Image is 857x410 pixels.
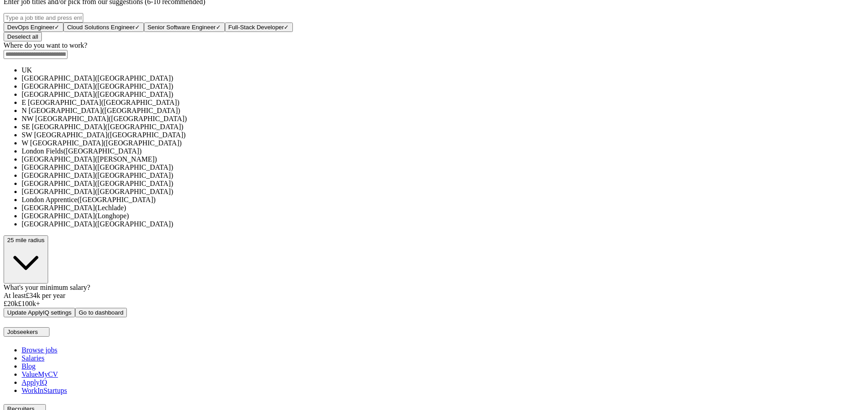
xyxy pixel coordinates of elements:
li: E [GEOGRAPHIC_DATA] [22,99,853,107]
span: ([GEOGRAPHIC_DATA]) [109,115,187,122]
li: NW [GEOGRAPHIC_DATA] [22,115,853,123]
button: Update ApplyIQ settings [4,308,75,317]
span: Full-Stack Developer [229,24,284,31]
li: [GEOGRAPHIC_DATA] [22,155,853,163]
span: Senior Software Engineer [148,24,216,31]
span: ([GEOGRAPHIC_DATA]) [95,90,173,98]
li: SW [GEOGRAPHIC_DATA] [22,131,853,139]
span: £ 20 k [4,300,18,307]
li: [GEOGRAPHIC_DATA] [22,212,853,220]
span: ✓ [54,24,59,31]
button: Cloud Solutions Engineer✓ [63,23,144,32]
span: Cloud Solutions Engineer [67,24,135,31]
li: SE [GEOGRAPHIC_DATA] [22,123,853,131]
span: ([GEOGRAPHIC_DATA]) [101,99,179,106]
span: ([GEOGRAPHIC_DATA]) [77,196,156,203]
span: ([GEOGRAPHIC_DATA]) [95,163,173,171]
span: ✓ [135,24,140,31]
input: Type a job title and press enter [4,13,83,23]
span: ([GEOGRAPHIC_DATA]) [95,171,173,179]
li: [GEOGRAPHIC_DATA] [22,220,853,228]
button: Deselect all [4,32,42,41]
span: ([GEOGRAPHIC_DATA]) [95,220,173,228]
span: At least [4,292,26,299]
a: ValueMyCV [22,370,58,378]
span: £ 100 k+ [18,300,40,307]
a: ApplyIQ [22,378,47,386]
span: ([GEOGRAPHIC_DATA]) [63,147,142,155]
li: [GEOGRAPHIC_DATA] [22,180,853,188]
span: Jobseekers [7,329,38,335]
li: [GEOGRAPHIC_DATA] [22,90,853,99]
span: ([GEOGRAPHIC_DATA]) [102,107,180,114]
li: [GEOGRAPHIC_DATA] [22,74,853,82]
a: Browse jobs [22,346,58,354]
span: ✓ [216,24,221,31]
li: London Apprentice [22,196,853,204]
li: N [GEOGRAPHIC_DATA] [22,107,853,115]
button: Go to dashboard [75,308,127,317]
span: ✓ [284,24,289,31]
span: ([GEOGRAPHIC_DATA]) [95,180,173,187]
span: ([GEOGRAPHIC_DATA]) [103,139,182,147]
button: DevOps Engineer✓ [4,23,63,32]
li: [GEOGRAPHIC_DATA] [22,204,853,212]
li: [GEOGRAPHIC_DATA] [22,82,853,90]
span: ([GEOGRAPHIC_DATA]) [105,123,184,131]
span: (Lechlade) [95,204,126,212]
li: [GEOGRAPHIC_DATA] [22,171,853,180]
label: What's your minimum salary? [4,284,90,291]
span: per year [42,292,65,299]
a: Salaries [22,354,45,362]
span: ([PERSON_NAME]) [95,155,157,163]
button: Full-Stack Developer✓ [225,23,293,32]
a: Blog [22,362,36,370]
li: W [GEOGRAPHIC_DATA] [22,139,853,147]
a: WorkInStartups [22,387,67,394]
li: [GEOGRAPHIC_DATA] [22,163,853,171]
img: toggle icon [40,330,46,334]
span: 25 mile radius [7,237,45,243]
span: ([GEOGRAPHIC_DATA]) [95,82,173,90]
span: (Longhope) [95,212,129,220]
span: ([GEOGRAPHIC_DATA]) [95,74,173,82]
span: DevOps Engineer [7,24,54,31]
button: 25 mile radius [4,235,48,284]
li: UK [22,66,853,74]
label: Where do you want to work? [4,41,87,49]
span: ([GEOGRAPHIC_DATA]) [95,188,173,195]
li: London Fields [22,147,853,155]
li: [GEOGRAPHIC_DATA] [22,188,853,196]
span: ([GEOGRAPHIC_DATA]) [108,131,186,139]
span: £ 34k [26,292,40,299]
button: Senior Software Engineer✓ [144,23,225,32]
